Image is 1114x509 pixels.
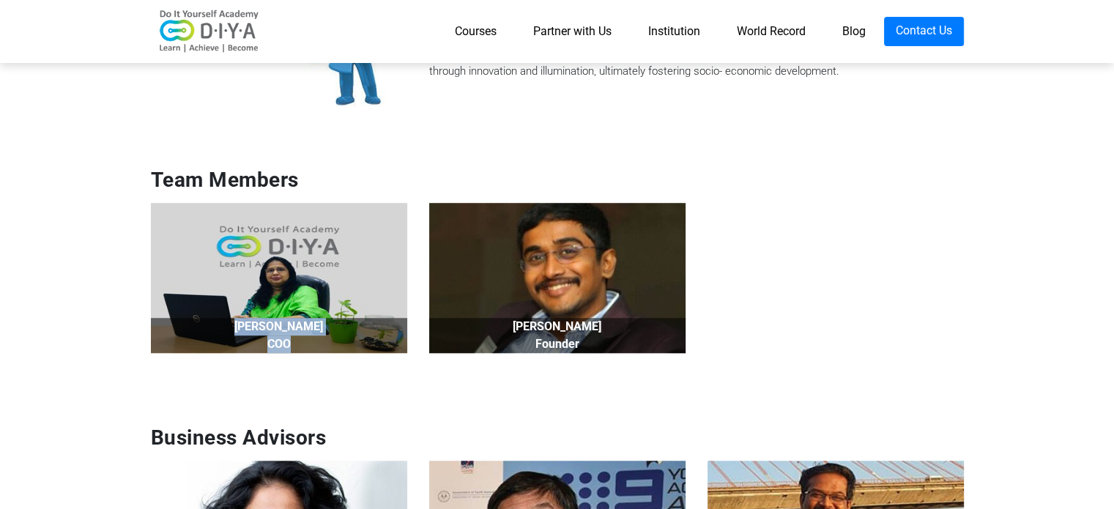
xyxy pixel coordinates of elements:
div: COO [151,335,407,353]
img: latika-rangaraj.jpg [151,203,407,354]
a: Blog [824,17,884,46]
div: Team Members [140,165,975,196]
div: [PERSON_NAME] [429,318,686,335]
div: Founder [429,335,686,353]
div: Business Advisors [140,423,975,453]
a: Contact Us [884,17,964,46]
div: [PERSON_NAME] [151,318,407,335]
a: Institution [630,17,718,46]
a: Courses [437,17,515,46]
img: udhay.jpg [429,203,686,354]
a: Partner with Us [515,17,630,46]
a: World Record [718,17,824,46]
img: logo-v2.png [151,10,268,53]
